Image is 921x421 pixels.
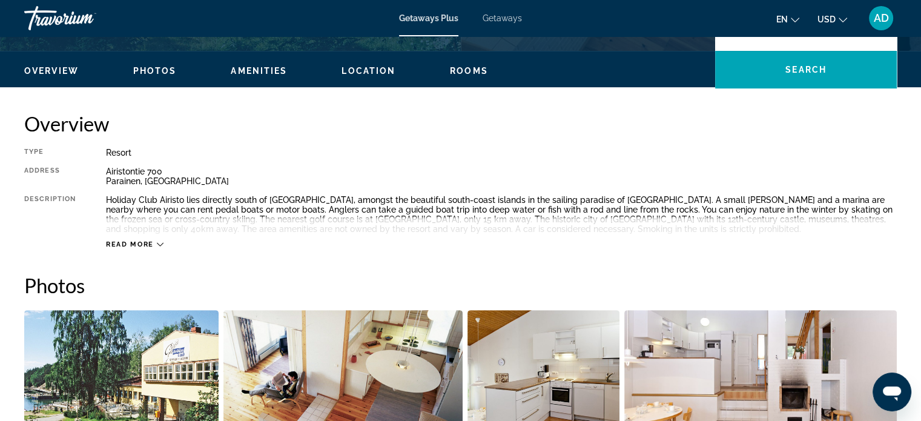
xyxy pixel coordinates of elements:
[450,65,488,76] button: Rooms
[817,15,836,24] span: USD
[873,373,911,411] iframe: Bouton de lancement de la fenêtre de messagerie
[865,5,897,31] button: User Menu
[785,65,827,75] span: Search
[776,10,799,28] button: Change language
[106,240,154,248] span: Read more
[342,65,395,76] button: Location
[106,167,897,186] div: Airistontie 700 Parainen, [GEOGRAPHIC_DATA]
[106,148,897,157] div: Resort
[715,51,897,88] button: Search
[24,65,79,76] button: Overview
[342,66,395,76] span: Location
[24,66,79,76] span: Overview
[24,167,76,186] div: Address
[24,195,76,234] div: Description
[24,111,897,136] h2: Overview
[133,66,177,76] span: Photos
[231,65,287,76] button: Amenities
[483,13,522,23] a: Getaways
[817,10,847,28] button: Change currency
[133,65,177,76] button: Photos
[874,12,889,24] span: AD
[450,66,488,76] span: Rooms
[24,273,897,297] h2: Photos
[106,240,163,249] button: Read more
[776,15,788,24] span: en
[24,2,145,34] a: Travorium
[24,148,76,157] div: Type
[399,13,458,23] a: Getaways Plus
[231,66,287,76] span: Amenities
[106,195,897,234] div: Holiday Club Airisto lies directly south of [GEOGRAPHIC_DATA], amongst the beautiful south-coast ...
